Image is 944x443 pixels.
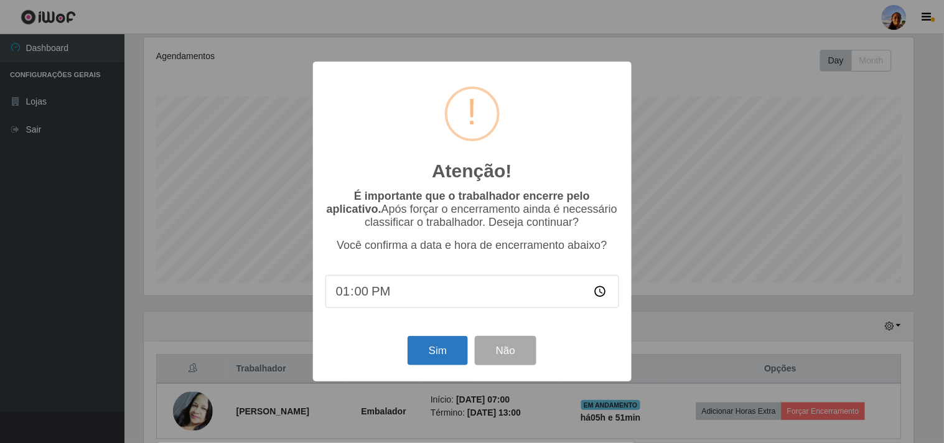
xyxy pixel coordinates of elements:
[325,190,619,229] p: Após forçar o encerramento ainda é necessário classificar o trabalhador. Deseja continuar?
[475,336,536,365] button: Não
[408,336,468,365] button: Sim
[327,190,590,215] b: É importante que o trabalhador encerre pelo aplicativo.
[432,160,512,182] h2: Atenção!
[325,239,619,252] p: Você confirma a data e hora de encerramento abaixo?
